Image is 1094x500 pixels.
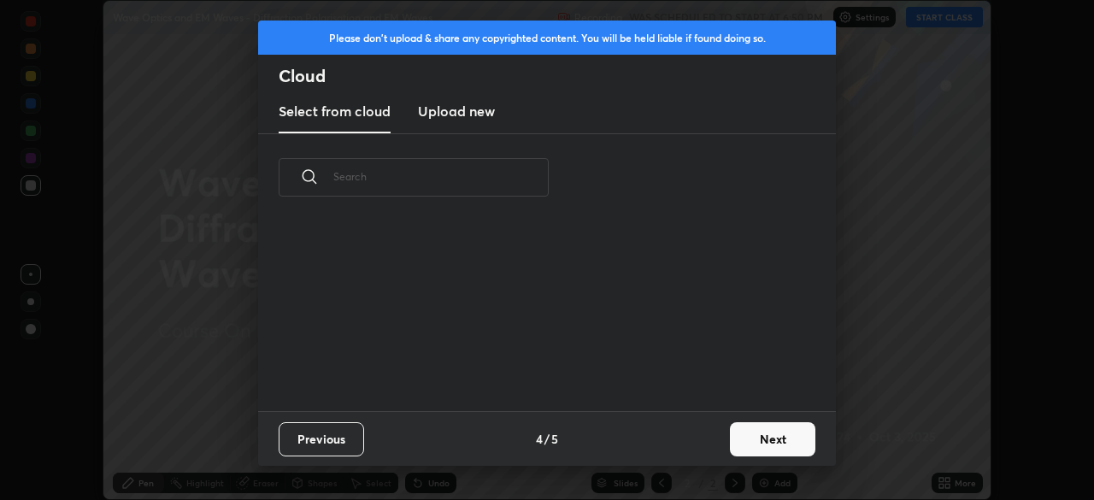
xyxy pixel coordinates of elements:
h2: Cloud [279,65,836,87]
input: Search [333,140,549,213]
div: grid [258,216,815,411]
h4: 5 [551,430,558,448]
button: Previous [279,422,364,456]
div: Please don't upload & share any copyrighted content. You will be held liable if found doing so. [258,21,836,55]
h3: Upload new [418,101,495,121]
button: Next [730,422,815,456]
h3: Select from cloud [279,101,391,121]
h4: / [544,430,550,448]
h4: 4 [536,430,543,448]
